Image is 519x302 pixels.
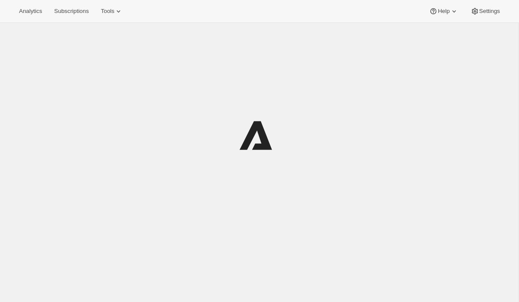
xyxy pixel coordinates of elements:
button: Tools [96,5,128,17]
span: Settings [479,8,500,15]
span: Help [438,8,449,15]
button: Help [424,5,463,17]
span: Analytics [19,8,42,15]
span: Subscriptions [54,8,89,15]
span: Tools [101,8,114,15]
button: Analytics [14,5,47,17]
button: Subscriptions [49,5,94,17]
button: Settings [465,5,505,17]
